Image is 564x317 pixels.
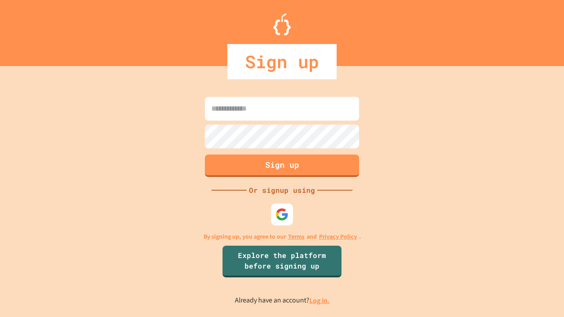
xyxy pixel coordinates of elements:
[309,296,330,305] a: Log in.
[204,232,361,241] p: By signing up, you agree to our and .
[288,232,304,241] a: Terms
[247,185,317,195] div: Or signup using
[275,208,289,221] img: google-icon.svg
[223,246,341,277] a: Explore the platform before signing up
[205,155,359,177] button: Sign up
[227,44,337,79] div: Sign up
[273,13,291,35] img: Logo.svg
[235,295,330,306] p: Already have an account?
[319,232,357,241] a: Privacy Policy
